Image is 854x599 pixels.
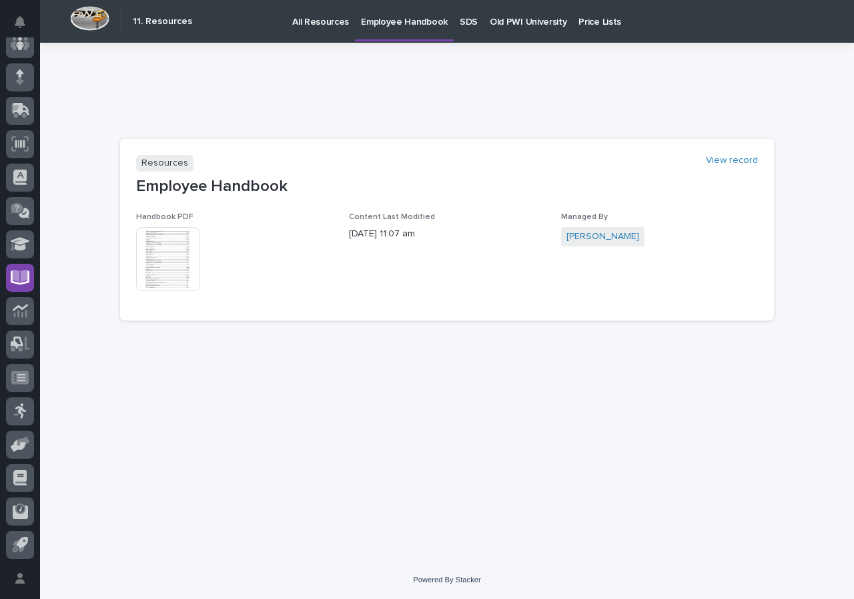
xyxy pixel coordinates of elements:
[413,576,480,584] a: Powered By Stacker
[136,213,193,221] span: Handbook PDF
[349,227,546,241] p: [DATE] 11:07 am
[561,213,608,221] span: Managed By
[70,6,109,31] img: Workspace Logo
[133,16,192,27] h2: 11. Resources
[136,155,193,172] p: Resources
[136,177,758,196] p: Employee Handbook
[17,16,34,37] div: Notifications
[6,8,34,36] button: Notifications
[706,155,758,166] a: View record
[566,230,639,244] a: [PERSON_NAME]
[349,213,435,221] span: Content Last Modified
